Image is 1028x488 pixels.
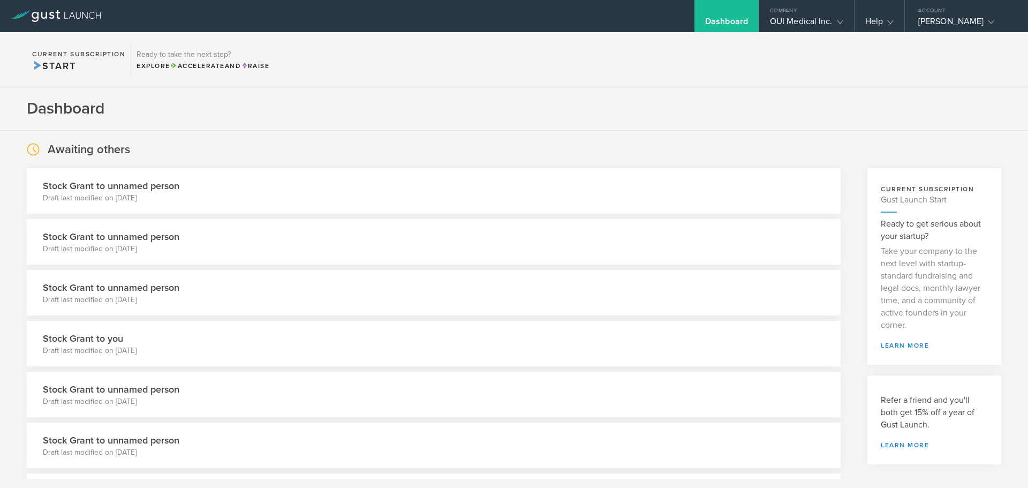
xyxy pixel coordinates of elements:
h3: Ready to take the next step? [137,51,269,58]
h3: Refer a friend and you'll both get 15% off a year of Gust Launch. [881,394,988,431]
p: Draft last modified on [DATE] [43,346,137,356]
h4: Gust Launch Start [881,194,988,206]
div: OUI Medical Inc. [770,16,843,32]
span: Start [32,60,75,72]
h3: current subscription [881,184,988,194]
p: Draft last modified on [DATE] [43,295,179,305]
h3: Stock Grant to unnamed person [43,281,179,295]
h3: Stock Grant to unnamed person [43,433,179,447]
p: Draft last modified on [DATE] [43,244,179,254]
p: Draft last modified on [DATE] [43,396,179,407]
h3: Stock Grant to unnamed person [43,230,179,244]
p: Draft last modified on [DATE] [43,447,179,458]
span: Raise [241,62,269,70]
p: Draft last modified on [DATE] [43,193,179,204]
div: Help [865,16,894,32]
h3: Stock Grant to unnamed person [43,179,179,193]
h3: Stock Grant to unnamed person [43,382,179,396]
h3: Ready to get serious about your startup? [881,218,988,243]
span: Accelerate [170,62,225,70]
h3: Stock Grant to you [43,332,137,346]
div: [PERSON_NAME] [918,16,1009,32]
a: Learn more [881,442,988,448]
p: Take your company to the next level with startup-standard fundraising and legal docs, monthly law... [881,245,988,332]
a: learn more [881,342,988,349]
h2: Current Subscription [32,51,125,57]
h2: Awaiting others [48,142,130,157]
span: and [170,62,241,70]
div: Dashboard [705,16,748,32]
div: Ready to take the next step?ExploreAccelerateandRaise [131,43,275,76]
div: Explore [137,61,269,71]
